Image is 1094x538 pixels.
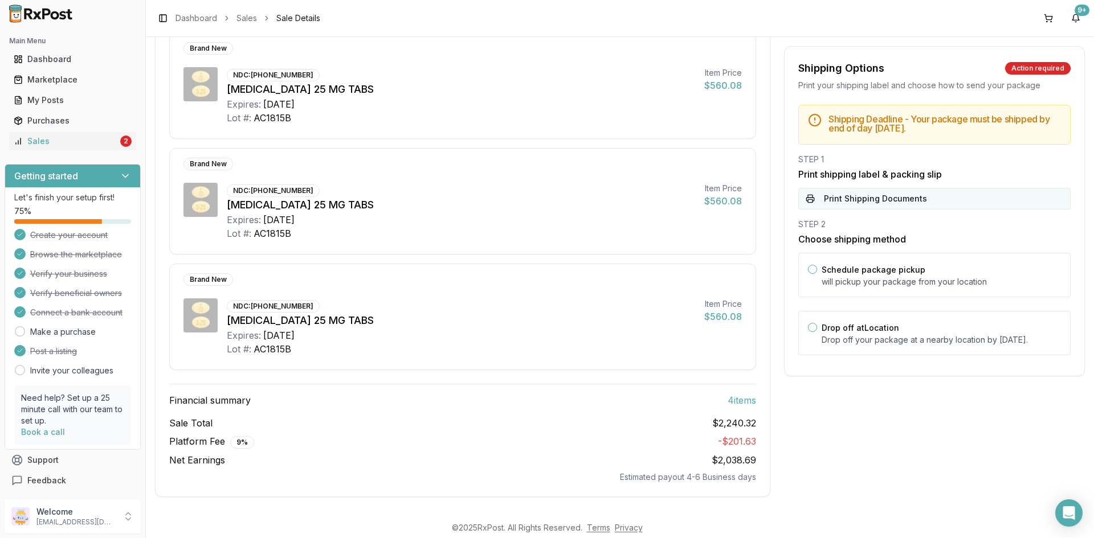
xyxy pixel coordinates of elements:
span: Browse the marketplace [30,249,122,260]
a: Invite your colleagues [30,365,113,376]
div: Item Price [704,298,742,310]
div: Print your shipping label and choose how to send your package [798,80,1071,91]
button: 9+ [1067,9,1085,27]
h3: Choose shipping method [798,232,1071,246]
button: My Posts [5,91,141,109]
a: Make a purchase [30,326,96,338]
label: Schedule package pickup [822,265,925,274]
span: $2,240.32 [712,416,756,430]
span: Verify beneficial owners [30,288,122,299]
div: [MEDICAL_DATA] 25 MG TABS [227,197,695,213]
div: Expires: [227,213,261,227]
div: Lot #: [227,227,251,240]
h3: Getting started [14,169,78,183]
h2: Main Menu [9,36,136,46]
h5: Shipping Deadline - Your package must be shipped by end of day [DATE] . [828,114,1061,133]
button: Print Shipping Documents [798,188,1071,210]
div: NDC: [PHONE_NUMBER] [227,300,320,313]
button: Dashboard [5,50,141,68]
a: Sales [236,13,257,24]
button: Feedback [5,470,141,491]
a: My Posts [9,90,136,110]
p: [EMAIL_ADDRESS][DOMAIN_NAME] [36,518,116,527]
a: Marketplace [9,69,136,90]
span: Financial summary [169,393,251,407]
label: Drop off at Location [822,323,899,332]
a: Privacy [615,523,643,532]
div: STEP 2 [798,219,1071,230]
div: Brand New [183,42,233,55]
div: [DATE] [263,97,295,111]
button: Sales2 [5,132,141,150]
div: NDC: [PHONE_NUMBER] [227,184,320,197]
a: Sales2 [9,131,136,151]
div: Brand New [183,273,233,286]
button: Support [5,450,141,470]
div: Shipping Options [798,60,884,76]
div: Item Price [704,183,742,194]
div: 2 [120,135,132,147]
div: 9 % [230,436,254,449]
button: Purchases [5,112,141,130]
span: Verify your business [30,268,107,280]
div: Dashboard [14,54,132,65]
div: My Posts [14,95,132,106]
a: Dashboard [175,13,217,24]
div: [DATE] [263,213,295,227]
span: 4 item s [728,393,756,407]
div: Estimated payout 4-6 Business days [169,471,756,483]
div: Lot #: [227,342,251,356]
span: Platform Fee [169,434,254,449]
div: Expires: [227,97,261,111]
div: [MEDICAL_DATA] 25 MG TABS [227,313,695,328]
div: NDC: [PHONE_NUMBER] [227,69,320,81]
span: Connect a bank account [30,307,123,318]
div: AC1815B [254,111,291,125]
span: Sale Total [169,416,213,430]
div: STEP 1 [798,154,1071,165]
span: 75 % [14,206,31,217]
img: Jardiance 25 MG TABS [183,298,218,332]
div: $560.08 [704,79,742,92]
a: Terms [587,523,610,532]
img: User avatar [11,507,30,525]
div: [MEDICAL_DATA] 25 MG TABS [227,81,695,97]
span: - $201.63 [718,436,756,447]
h3: Print shipping label & packing slip [798,167,1071,181]
div: [DATE] [263,328,295,342]
div: $560.08 [704,310,742,323]
p: Let's finish your setup first! [14,192,131,203]
span: Net Earnings [169,453,225,467]
a: Purchases [9,110,136,131]
div: 9+ [1075,5,1089,16]
div: AC1815B [254,342,291,356]
a: Book a call [21,427,65,437]
div: Item Price [704,67,742,79]
nav: breadcrumb [175,13,320,24]
span: Feedback [27,475,66,486]
img: RxPost Logo [5,5,77,23]
span: Post a listing [30,346,77,357]
p: will pickup your package from your location [822,276,1061,288]
div: Sales [14,135,118,147]
div: $560.08 [704,194,742,208]
span: $2,038.69 [712,454,756,466]
div: Purchases [14,115,132,126]
button: Marketplace [5,71,141,89]
div: Lot #: [227,111,251,125]
span: Sale Details [276,13,320,24]
div: AC1815B [254,227,291,240]
img: Jardiance 25 MG TABS [183,183,218,217]
div: Brand New [183,158,233,170]
div: Action required [1005,62,1071,75]
div: Expires: [227,328,261,342]
span: Create your account [30,229,108,241]
p: Welcome [36,506,116,518]
p: Drop off your package at a nearby location by [DATE] . [822,334,1061,346]
div: Marketplace [14,74,132,85]
img: Jardiance 25 MG TABS [183,67,218,101]
p: Need help? Set up a 25 minute call with our team to set up. [21,392,124,426]
a: Dashboard [9,49,136,69]
div: Open Intercom Messenger [1055,499,1083,527]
